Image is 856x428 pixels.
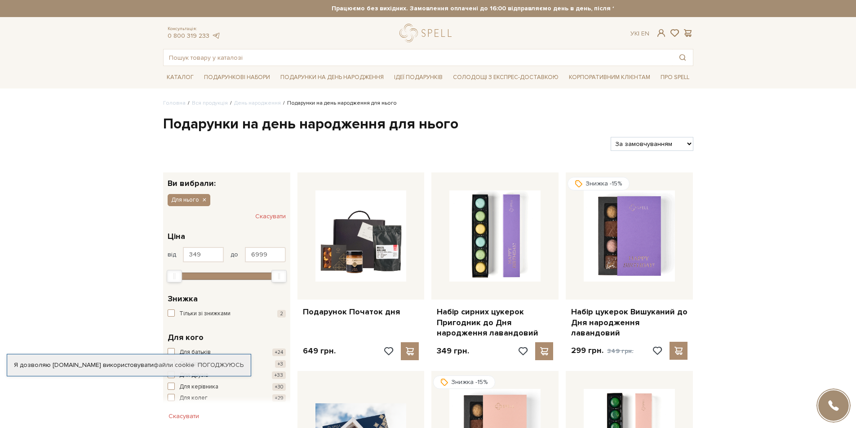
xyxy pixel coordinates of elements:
button: Для батьків +24 [168,348,286,357]
button: Для керівника +30 [168,383,286,392]
span: Для нього [171,196,199,204]
div: Min [167,270,182,282]
span: | [638,30,639,37]
div: Знижка -15% [433,375,495,389]
span: +33 [272,371,286,379]
span: Для керівника [179,383,218,392]
div: Знижка -15% [568,177,630,190]
span: Знижка [168,293,198,305]
strong: Працюємо без вихідних. Замовлення оплачені до 16:00 відправляємо день в день, після 16:00 - насту... [243,4,773,13]
span: від [168,251,176,259]
a: файли cookie [154,361,195,369]
span: до [231,251,238,259]
a: Головна [163,100,186,106]
p: 649 грн. [303,346,336,356]
p: 299 грн. [571,345,634,356]
span: Для батьків [179,348,211,357]
a: Погоджуюсь [198,361,244,369]
span: Про Spell [657,71,693,84]
span: Подарунки на День народження [277,71,387,84]
span: +30 [272,383,286,391]
div: Ук [630,30,649,38]
div: Max [271,270,287,282]
button: Тільки зі знижками 2 [168,309,286,318]
span: Подарункові набори [200,71,274,84]
a: logo [399,24,456,42]
a: 0 800 319 233 [168,32,209,40]
div: Я дозволяю [DOMAIN_NAME] використовувати [7,361,251,369]
span: Для кого [168,331,204,344]
span: Тільки зі знижками [179,309,231,318]
span: Ціна [168,230,185,243]
li: Подарунки на день народження для нього [281,99,397,107]
button: Для нього [168,194,210,206]
input: Ціна [245,247,286,262]
span: 349 грн. [607,347,634,355]
input: Пошук товару у каталозі [164,49,672,66]
button: Скасувати [255,209,286,224]
a: Набір цукерок Вишуканий до Дня народження лавандовий [571,307,687,338]
span: +29 [272,394,286,402]
span: Каталог [163,71,197,84]
a: Набір сирних цукерок Пригодник до Дня народження лавандовий [437,307,553,338]
span: Консультація: [168,26,221,32]
h1: Подарунки на день народження для нього [163,115,693,134]
button: Скасувати [163,409,204,424]
span: Ідеї подарунків [390,71,446,84]
span: Для колег [179,394,208,403]
div: Ви вибрали: [163,172,290,187]
button: Для колег +29 [168,394,286,403]
a: Корпоративним клієнтам [565,70,654,85]
span: +24 [272,349,286,356]
a: Подарунок Початок дня [303,307,419,317]
button: Пошук товару у каталозі [672,49,693,66]
a: telegram [212,32,221,40]
span: 2 [277,310,286,318]
a: En [641,30,649,37]
a: Солодощі з експрес-доставкою [449,70,562,85]
a: Вся продукція [192,100,228,106]
a: День народження [234,100,281,106]
p: 349 грн. [437,346,469,356]
input: Ціна [183,247,224,262]
span: +3 [275,360,286,368]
